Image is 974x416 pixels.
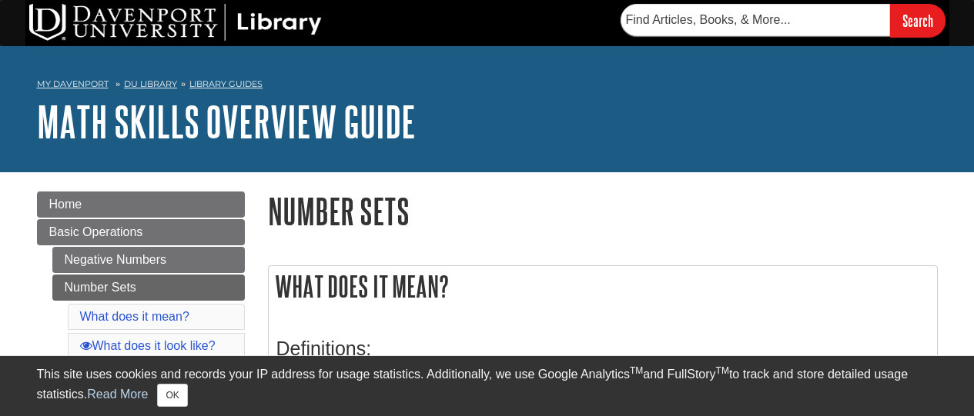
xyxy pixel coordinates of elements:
[29,4,322,41] img: DU Library
[630,365,643,376] sup: TM
[890,4,946,37] input: Search
[49,225,143,238] span: Basic Operations
[37,365,938,407] div: This site uses cookies and records your IP address for usage statistics. Additionally, we use Goo...
[189,78,263,89] a: Library Guides
[276,338,929,360] h3: Definitions:
[49,198,82,211] span: Home
[716,365,729,376] sup: TM
[269,266,937,307] h2: What does it mean?
[37,78,109,91] a: My Davenport
[52,247,245,273] a: Negative Numbers
[37,98,416,145] a: Math Skills Overview Guide
[621,4,890,36] input: Find Articles, Books, & More...
[124,78,177,89] a: DU Library
[621,4,946,37] form: Searches DU Library's articles, books, and more
[52,275,245,301] a: Number Sets
[37,191,245,218] a: Home
[80,339,216,352] a: What does it look like?
[87,388,148,401] a: Read More
[37,74,938,98] nav: breadcrumb
[268,191,938,231] h1: Number Sets
[37,219,245,245] a: Basic Operations
[157,384,187,407] button: Close
[80,310,189,323] a: What does it mean?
